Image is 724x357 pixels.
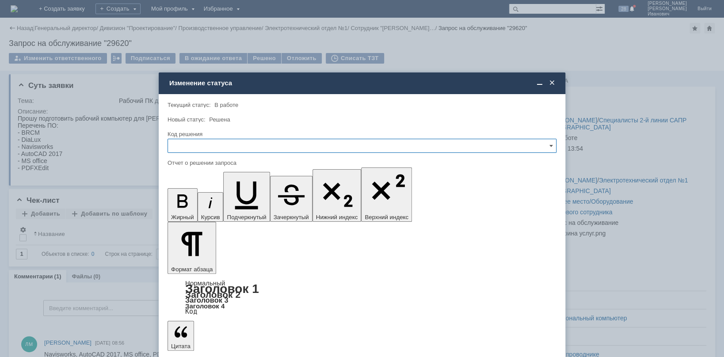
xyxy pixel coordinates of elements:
[209,116,230,123] span: Решена
[223,172,270,222] button: Подчеркнутый
[168,280,556,315] div: Формат абзаца
[270,176,312,222] button: Зачеркнутый
[185,279,225,287] a: Нормальный
[171,214,194,220] span: Жирный
[168,102,210,108] label: Текущий статус:
[185,308,197,315] a: Код
[185,302,225,310] a: Заголовок 4
[185,289,240,300] a: Заголовок 2
[171,343,191,349] span: Цитата
[227,214,266,220] span: Подчеркнутый
[316,214,358,220] span: Нижний индекс
[548,79,556,87] span: Закрыть
[365,214,408,220] span: Верхний индекс
[185,282,259,296] a: Заголовок 1
[312,169,362,222] button: Нижний индекс
[168,131,555,137] div: Код решения
[185,296,228,304] a: Заголовок 3
[274,214,309,220] span: Зачеркнутый
[171,266,213,273] span: Формат абзаца
[168,116,206,123] label: Новый статус:
[198,192,224,222] button: Курсив
[214,102,238,108] span: В работе
[169,79,556,87] div: Изменение статуса
[168,160,555,166] div: Отчет о решении запроса
[168,188,198,222] button: Жирный
[361,167,412,222] button: Верхний индекс
[535,79,544,87] span: Свернуть (Ctrl + M)
[201,214,220,220] span: Курсив
[168,222,216,274] button: Формат абзаца
[168,321,194,351] button: Цитата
